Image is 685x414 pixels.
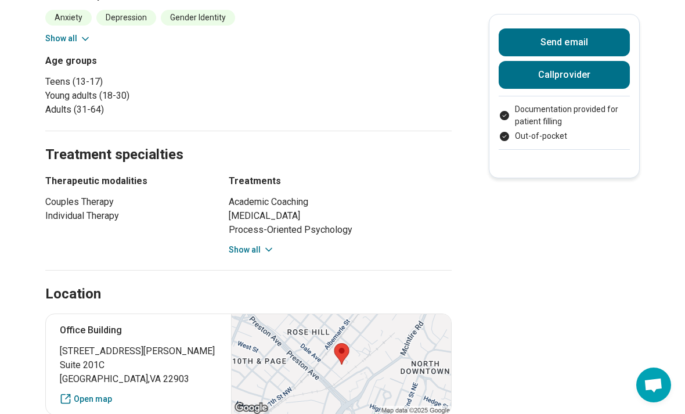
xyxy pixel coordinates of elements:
ul: Payment options [499,103,630,142]
li: Gender Identity [161,10,235,26]
h2: Treatment specialties [45,117,452,165]
li: Young adults (18-30) [45,89,244,103]
button: Send email [499,28,630,56]
h3: Therapeutic modalities [45,174,208,188]
li: Academic Coaching [229,195,452,209]
li: Process-Oriented Psychology [229,223,452,237]
li: Depression [96,10,156,26]
h2: Location [45,285,101,304]
li: Adults (31-64) [45,103,244,117]
span: [GEOGRAPHIC_DATA] , VA 22903 [60,372,217,386]
span: [STREET_ADDRESS][PERSON_NAME] [60,344,217,358]
li: Anxiety [45,10,92,26]
p: Office Building [60,323,217,337]
li: Teens (13-17) [45,75,244,89]
li: [MEDICAL_DATA] [229,209,452,223]
span: Suite 201C [60,358,217,372]
h3: Age groups [45,54,244,68]
div: Open chat [636,368,671,402]
button: Callprovider [499,61,630,89]
h3: Treatments [229,174,452,188]
a: Open map [60,393,217,405]
li: Documentation provided for patient filling [499,103,630,128]
li: Out-of-pocket [499,130,630,142]
li: Individual Therapy [45,209,208,223]
button: Show all [229,244,275,256]
li: Couples Therapy [45,195,208,209]
button: Show all [45,33,91,45]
